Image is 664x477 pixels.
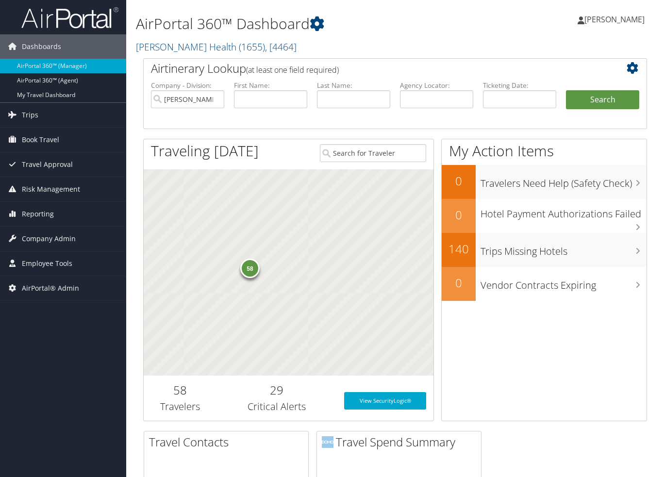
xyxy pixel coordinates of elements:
h2: 0 [442,207,476,223]
h2: Airtinerary Lookup [151,60,598,77]
div: 58 [240,259,260,278]
span: Company Admin [22,227,76,251]
span: , [ 4464 ] [265,40,297,53]
img: airportal-logo.png [21,6,118,29]
span: (at least one field required) [246,65,339,75]
span: Employee Tools [22,251,72,276]
label: Company - Division: [151,81,224,90]
span: Reporting [22,202,54,226]
label: First Name: [234,81,307,90]
h1: Traveling [DATE] [151,141,259,161]
input: Search for Traveler [320,144,426,162]
h1: AirPortal 360™ Dashboard [136,14,481,34]
h3: Trips Missing Hotels [481,240,647,258]
span: Book Travel [22,128,59,152]
a: [PERSON_NAME] [578,5,654,34]
h3: Critical Alerts [223,400,330,413]
label: Agency Locator: [400,81,473,90]
h2: 29 [223,382,330,398]
h3: Travelers [151,400,209,413]
a: 140Trips Missing Hotels [442,233,647,267]
img: domo-logo.png [322,436,333,448]
span: Trips [22,103,38,127]
span: Risk Management [22,177,80,201]
h2: 0 [442,275,476,291]
a: 0Travelers Need Help (Safety Check) [442,165,647,199]
button: Search [566,90,639,110]
span: Dashboards [22,34,61,59]
span: AirPortal® Admin [22,276,79,300]
h3: Hotel Payment Authorizations Failed [481,202,647,221]
label: Ticketing Date: [483,81,556,90]
a: [PERSON_NAME] Health [136,40,297,53]
a: 0Hotel Payment Authorizations Failed [442,199,647,233]
span: ( 1655 ) [239,40,265,53]
a: View SecurityLogic® [344,392,426,410]
h2: 140 [442,241,476,257]
h2: 0 [442,173,476,189]
h2: Travel Contacts [149,434,308,450]
label: Last Name: [317,81,390,90]
a: 0Vendor Contracts Expiring [442,267,647,301]
h2: 58 [151,382,209,398]
h3: Travelers Need Help (Safety Check) [481,172,647,190]
h1: My Action Items [442,141,647,161]
h3: Vendor Contracts Expiring [481,274,647,292]
span: [PERSON_NAME] [584,14,645,25]
span: Travel Approval [22,152,73,177]
h2: Travel Spend Summary [322,434,481,450]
